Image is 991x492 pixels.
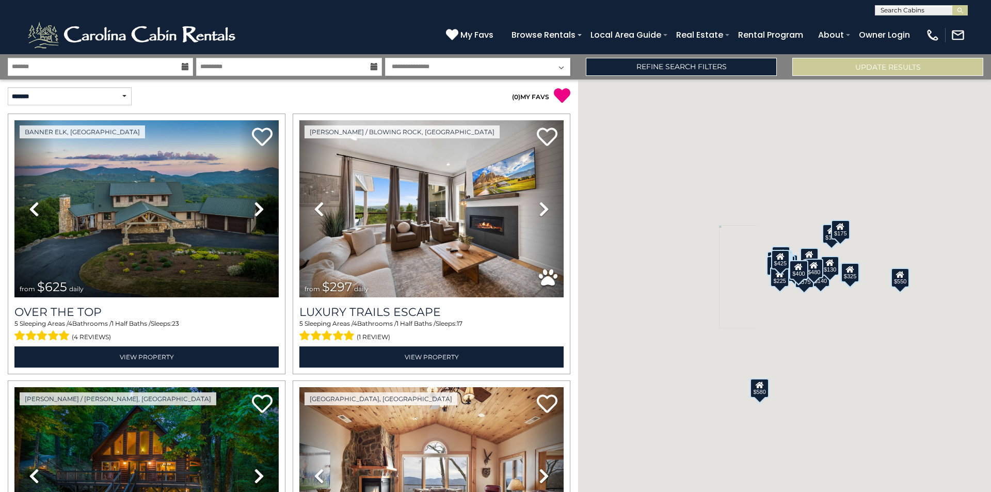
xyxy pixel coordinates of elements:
[299,305,564,319] a: Luxury Trails Escape
[771,249,790,269] div: $425
[925,28,940,42] img: phone-regular-white.png
[671,26,728,44] a: Real Estate
[800,248,819,267] div: $349
[446,28,496,42] a: My Favs
[299,120,564,297] img: thumbnail_168695581.jpeg
[537,126,557,149] a: Add to favorites
[514,93,518,101] span: 0
[111,320,151,327] span: 1 Half Baths /
[512,93,549,101] a: (0)MY FAVS
[20,125,145,138] a: Banner Elk, [GEOGRAPHIC_DATA]
[14,319,279,344] div: Sleeping Areas / Bathrooms / Sleeps:
[772,246,790,265] div: $125
[14,305,279,319] a: Over The Top
[20,285,35,293] span: from
[841,263,859,282] div: $325
[770,267,789,287] div: $225
[172,320,179,327] span: 23
[353,320,357,327] span: 4
[14,120,279,297] img: thumbnail_167153549.jpeg
[20,392,216,405] a: [PERSON_NAME] / [PERSON_NAME], [GEOGRAPHIC_DATA]
[68,320,72,327] span: 4
[506,26,581,44] a: Browse Rentals
[821,256,839,276] div: $130
[750,378,769,398] div: $580
[537,393,557,416] a: Add to favorites
[891,267,909,287] div: $550
[396,320,436,327] span: 1 Half Baths /
[811,267,830,287] div: $140
[72,330,111,344] span: (4 reviews)
[460,28,493,41] span: My Favs
[37,279,67,294] span: $625
[831,219,850,239] div: $175
[305,392,457,405] a: [GEOGRAPHIC_DATA], [GEOGRAPHIC_DATA]
[854,26,915,44] a: Owner Login
[792,58,983,76] button: Update Results
[69,285,84,293] span: daily
[805,258,823,278] div: $480
[26,20,240,51] img: White-1-2.png
[14,320,18,327] span: 5
[357,330,390,344] span: (1 review)
[14,346,279,368] a: View Property
[299,319,564,344] div: Sleeping Areas / Bathrooms / Sleeps:
[322,279,352,294] span: $297
[766,256,785,275] div: $230
[585,26,666,44] a: Local Area Guide
[299,346,564,368] a: View Property
[795,268,813,288] div: $375
[586,58,777,76] a: Refine Search Filters
[299,320,303,327] span: 5
[512,93,520,101] span: ( )
[813,26,849,44] a: About
[457,320,462,327] span: 17
[822,224,841,244] div: $175
[951,28,965,42] img: mail-regular-white.png
[305,285,320,293] span: from
[252,126,273,149] a: Add to favorites
[789,260,808,279] div: $400
[354,285,369,293] span: daily
[252,393,273,416] a: Add to favorites
[305,125,500,138] a: [PERSON_NAME] / Blowing Rock, [GEOGRAPHIC_DATA]
[733,26,808,44] a: Rental Program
